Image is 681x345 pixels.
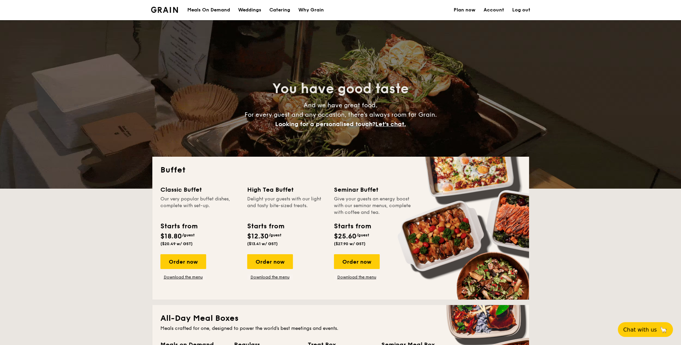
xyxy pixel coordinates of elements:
[160,254,206,269] div: Order now
[160,241,193,246] span: ($20.49 w/ GST)
[247,254,293,269] div: Order now
[275,120,375,128] span: Looking for a personalised touch?
[160,185,239,194] div: Classic Buffet
[334,196,413,216] div: Give your guests an energy boost with our seminar menus, complete with coffee and tea.
[160,196,239,216] div: Our very popular buffet dishes, complete with set-up.
[247,232,269,240] span: $12.30
[375,120,406,128] span: Let's chat.
[334,185,413,194] div: Seminar Buffet
[356,233,369,237] span: /guest
[334,241,366,246] span: ($27.90 w/ GST)
[659,326,668,334] span: 🦙
[160,232,182,240] span: $18.80
[247,196,326,216] div: Delight your guests with our light and tasty bite-sized treats.
[247,221,284,231] div: Starts from
[151,7,178,13] img: Grain
[151,7,178,13] a: Logotype
[334,221,371,231] div: Starts from
[160,325,521,332] div: Meals crafted for one, designed to power the world's best meetings and events.
[244,102,437,128] span: And we have great food. For every guest and any occasion, there’s always room for Grain.
[160,313,521,324] h2: All-Day Meal Boxes
[160,274,206,280] a: Download the menu
[247,241,278,246] span: ($13.41 w/ GST)
[160,221,197,231] div: Starts from
[334,274,380,280] a: Download the menu
[160,165,521,176] h2: Buffet
[182,233,195,237] span: /guest
[623,327,657,333] span: Chat with us
[272,81,409,97] span: You have good taste
[247,274,293,280] a: Download the menu
[334,254,380,269] div: Order now
[334,232,356,240] span: $25.60
[269,233,281,237] span: /guest
[247,185,326,194] div: High Tea Buffet
[618,322,673,337] button: Chat with us🦙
